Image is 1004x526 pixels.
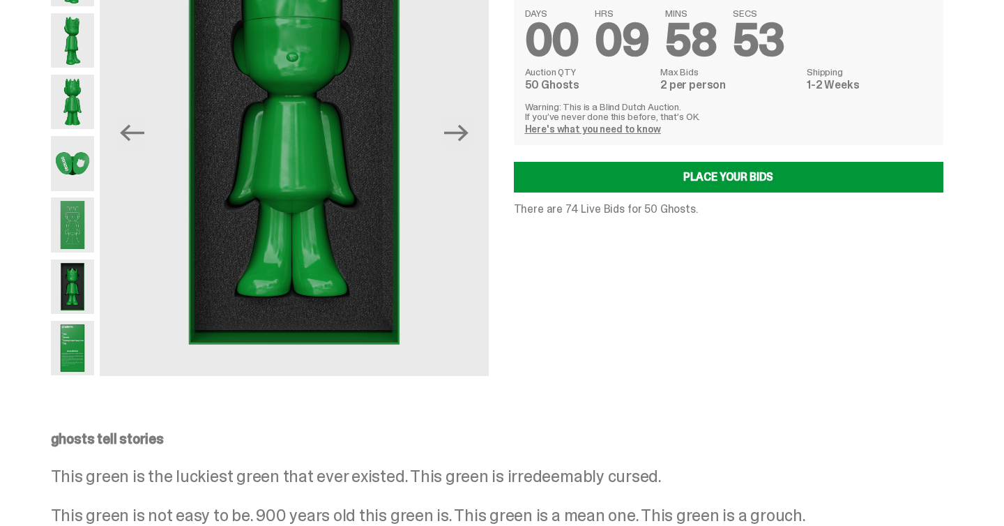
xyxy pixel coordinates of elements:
[525,67,652,77] dt: Auction QTY
[51,13,95,68] img: Schrodinger_Green_Hero_3.png
[51,136,95,190] img: Schrodinger_Green_Hero_7.png
[51,197,95,252] img: Schrodinger_Green_Hero_9.png
[51,260,95,314] img: Schrodinger_Green_Hero_13.png
[733,11,784,69] span: 53
[595,8,648,18] span: HRS
[514,204,943,215] p: There are 74 Live Bids for 50 Ghosts.
[525,11,579,69] span: 00
[514,162,943,193] a: Place your Bids
[51,432,943,446] p: ghosts tell stories
[525,123,661,135] a: Here's what you need to know
[51,507,943,524] p: This green is not easy to be. 900 years old this green is. This green is a mean one. This green i...
[660,80,798,91] dd: 2 per person
[51,75,95,129] img: Schrodinger_Green_Hero_6.png
[660,67,798,77] dt: Max Bids
[51,321,95,375] img: Schrodinger_Green_Hero_12.png
[525,80,652,91] dd: 50 Ghosts
[441,117,472,148] button: Next
[525,102,932,121] p: Warning: This is a Blind Dutch Auction. If you’ve never done this before, that’s OK.
[525,8,579,18] span: DAYS
[733,8,784,18] span: SECS
[665,8,716,18] span: MINS
[595,11,648,69] span: 09
[807,67,931,77] dt: Shipping
[51,468,943,485] p: This green is the luckiest green that ever existed. This green is irredeemably cursed.
[807,80,931,91] dd: 1-2 Weeks
[116,117,147,148] button: Previous
[665,11,716,69] span: 58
